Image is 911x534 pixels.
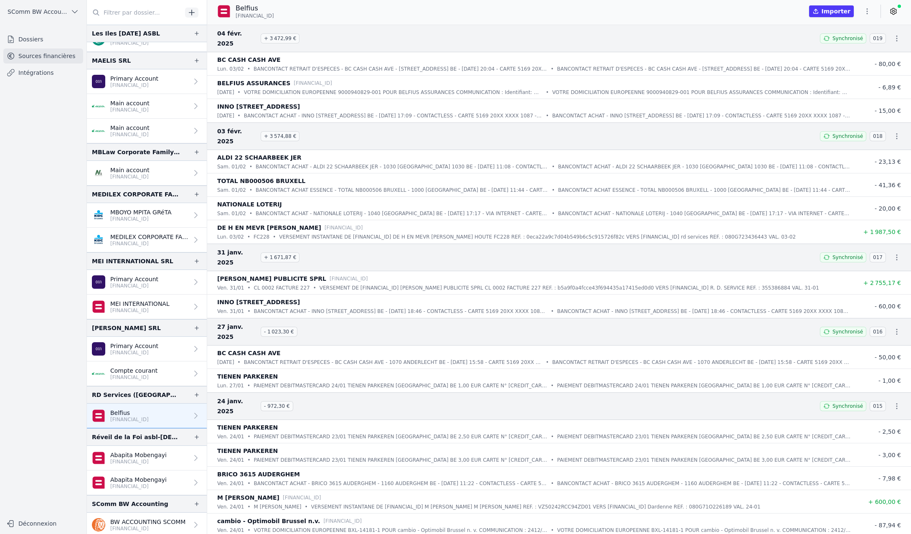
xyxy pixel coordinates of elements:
[87,470,207,495] a: Abapita Mobengayi [FINANCIAL_ID]
[92,209,105,222] img: KBC_BRUSSELS_KREDBEBB.png
[552,112,851,120] p: BANCONTACT ACHAT - INNO [STREET_ADDRESS] BE - [DATE] 17:09 - CONTACTLESS - CARTE 5169 20XX XXXX 1...
[254,284,310,292] p: CL 0002 FACTURE 227
[254,456,548,464] p: PAIEMENT DEBITMASTERCARD 23/01 TIENEN PARKEREN [GEOGRAPHIC_DATA] BE 3,00 EUR CARTE N° [CREDIT_CAR...
[217,381,244,390] p: lun. 27/01
[87,337,207,361] a: Primary Account [FINANCIAL_ID]
[92,451,105,465] img: belfius-1.png
[832,403,863,409] span: Synchronisé
[809,5,854,17] button: Importer
[294,79,332,87] p: [FINANCIAL_ID]
[254,381,547,390] p: PAIEMENT DEBITMASTERCARD 24/01 TIENEN PARKEREN [GEOGRAPHIC_DATA] BE 1,00 EUR CARTE N° [CREDIT_CAR...
[217,284,244,292] p: ven. 31/01
[875,522,901,529] span: - 87,94 €
[217,112,234,120] p: [DATE]
[110,458,167,465] p: [FINANCIAL_ID]
[110,307,170,314] p: [FINANCIAL_ID]
[217,78,290,88] p: BELFIUS ASSURANCES
[110,518,185,526] p: BW ACCOUNTING SCOMM
[557,307,851,315] p: BANCONTACT ACHAT - INNO [STREET_ADDRESS] BE - [DATE] 18:46 - CONTACTLESS - CARTE 5169 20XX XXXX 1...
[110,366,157,375] p: Compte courant
[87,69,207,94] a: Primary Account [FINANCIAL_ID]
[110,40,154,46] p: [FINANCIAL_ID]
[217,469,300,479] p: BRICO 3615 AUDERGHEM
[863,229,901,235] span: + 1 987,50 €
[3,32,83,47] a: Dossiers
[110,208,172,216] p: MBOYO MPITA GRéTA
[552,358,851,366] p: BANCONTACT RETRAIT D'ESPECES - BC CASH CASH AVE - 1070 ANDERLECHT BE - [DATE] 15:58 - CARTE 5169 ...
[254,503,302,511] p: M [PERSON_NAME]
[110,173,150,180] p: [FINANCIAL_ID]
[110,349,158,356] p: [FINANCIAL_ID]
[217,432,244,441] p: ven. 24/01
[878,428,901,435] span: - 2,50 €
[217,422,278,432] p: TIENEN PARKEREN
[283,493,321,502] p: [FINANCIAL_ID]
[110,233,188,241] p: MEDILEX CORPORATE FAMILY OFFICE SRL
[110,342,158,350] p: Primary Account
[870,327,886,337] span: 016
[875,182,901,188] span: - 41,36 €
[8,8,67,16] span: SComm BW Accounting
[92,323,161,333] div: [PERSON_NAME] SRL
[323,517,362,525] p: [FINANCIAL_ID]
[92,56,131,66] div: MAELIS SRL
[273,233,276,241] div: •
[110,74,158,83] p: Primary Account
[875,303,901,310] span: - 60,00 €
[92,409,105,422] img: belfius-1.png
[247,381,250,390] div: •
[92,476,105,489] img: belfius-1.png
[875,158,901,165] span: - 23,13 €
[247,65,250,73] div: •
[247,233,250,241] div: •
[217,516,320,526] p: cambio - Optimobil Brussel n.v.
[217,55,281,65] p: BC CASH CASH AVE
[87,203,207,228] a: MBOYO MPITA GRéTA [FINANCIAL_ID]
[217,126,257,146] span: 03 févr. 2025
[110,483,167,490] p: [FINANCIAL_ID]
[552,163,555,171] div: •
[217,153,301,163] p: ALDI 22 SCHAARBEEK JER
[238,358,241,366] div: •
[217,322,257,342] span: 27 janv. 2025
[217,371,278,381] p: TIENEN PARKEREN
[875,354,901,361] span: - 50,00 €
[254,307,548,315] p: BANCONTACT ACHAT - INNO [STREET_ADDRESS] BE - [DATE] 18:46 - CONTACTLESS - CARTE 5169 20XX XXXX 1...
[110,240,188,247] p: [FINANCIAL_ID]
[3,5,83,18] button: SComm BW Accounting
[110,107,150,113] p: [FINANCIAL_ID]
[92,166,105,180] img: NAGELMACKERS_BNAGBEBBXXX.png
[261,131,299,141] span: + 3 574,88 €
[217,5,231,18] img: belfius-1.png
[244,112,543,120] p: BANCONTACT ACHAT - INNO [STREET_ADDRESS] BE - [DATE] 17:09 - CONTACTLESS - CARTE 5169 20XX XXXX 1...
[875,205,901,212] span: - 20,00 €
[92,147,180,157] div: MBLaw Corporate Family Office SRL
[110,451,167,459] p: Abapita Mobengayi
[551,381,553,390] div: •
[551,479,554,488] div: •
[261,33,299,43] span: + 3 472,99 €
[217,297,300,307] p: INNO [STREET_ADDRESS]
[552,209,555,218] div: •
[92,518,105,531] img: ing.png
[247,479,250,488] div: •
[87,404,207,428] a: Belfius [FINANCIAL_ID]
[557,456,851,464] p: PAIEMENT DEBITMASTERCARD 23/01 TIENEN PARKEREN [GEOGRAPHIC_DATA] BE 3,00 EUR CARTE N° [CREDIT_CAR...
[87,446,207,470] a: Abapita Mobengayi [FINANCIAL_ID]
[217,233,244,241] p: lun. 03/02
[3,48,83,64] a: Sources financières
[217,209,246,218] p: sam. 01/02
[254,432,548,441] p: PAIEMENT DEBITMASTERCARD 23/01 TIENEN PARKEREN [GEOGRAPHIC_DATA] BE 2,50 EUR CARTE N° [CREDIT_CAR...
[247,307,250,315] div: •
[558,186,851,194] p: BANCONTACT ACHAT ESSENCE - TOTAL NB000506 BRUXELL - 1000 [GEOGRAPHIC_DATA] BE - [DATE] 11:44 - CA...
[110,216,172,222] p: [FINANCIAL_ID]
[244,358,543,366] p: BANCONTACT RETRAIT D'ESPECES - BC CASH CASH AVE - 1070 ANDERLECHT BE - [DATE] 15:58 - CARTE 5169 ...
[256,163,548,171] p: BANCONTACT ACHAT - ALDI 22 SCHAARBEEK JER - 1030 [GEOGRAPHIC_DATA] 1030 BE - [DATE] 11:08 - CONTA...
[878,377,901,384] span: - 1,00 €
[878,84,901,91] span: - 6,89 €
[311,503,761,511] p: VERSEMENT INSTANTANE DE [FINANCIAL_ID] M [PERSON_NAME] M [PERSON_NAME] REF. : VZ50242RCC94ZD01 VE...
[552,88,851,97] p: VOTRE DOMICILIATION EUROPEENNE 9000940829-001 POUR BELFIUS ASSURANCES COMMUNICATION : Identifiant...
[249,209,252,218] div: •
[546,112,549,120] div: •
[217,28,257,48] span: 04 févr. 2025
